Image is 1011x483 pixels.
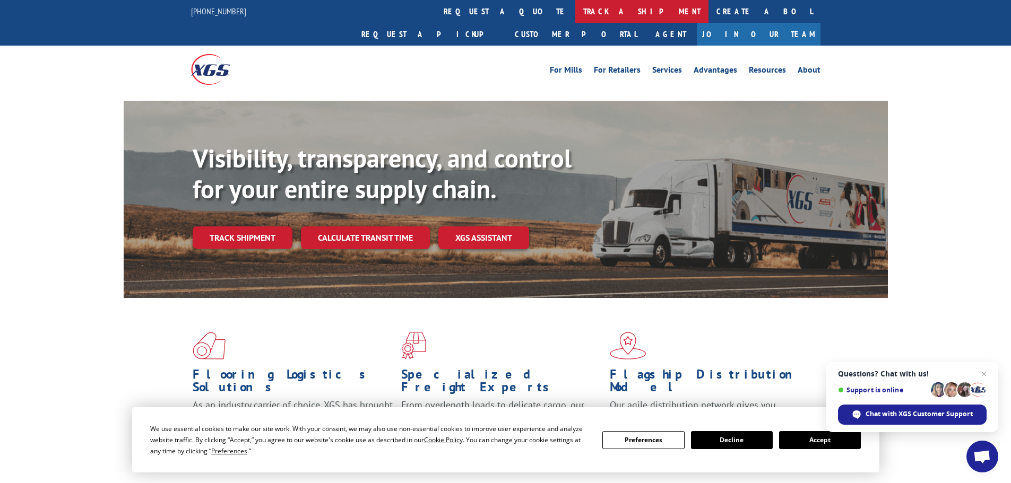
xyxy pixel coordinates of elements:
a: Agent [645,23,697,46]
button: Accept [779,431,861,449]
b: Visibility, transparency, and control for your entire supply chain. [193,142,572,205]
a: Customer Portal [507,23,645,46]
span: Our agile distribution network gives you nationwide inventory management on demand. [610,399,805,424]
span: Close chat [978,367,990,380]
a: Services [652,66,682,77]
h1: Flooring Logistics Solutions [193,368,393,399]
a: XGS ASSISTANT [438,226,529,249]
a: Resources [749,66,786,77]
a: [PHONE_NUMBER] [191,6,246,16]
div: We use essential cookies to make our site work. With your consent, we may also use non-essential ... [150,423,590,456]
span: Questions? Chat with us! [838,370,987,378]
p: From overlength loads to delicate cargo, our experienced staff knows the best way to move your fr... [401,399,602,446]
img: xgs-icon-total-supply-chain-intelligence-red [193,332,226,359]
h1: Specialized Freight Experts [401,368,602,399]
a: Calculate transit time [301,226,430,249]
button: Preferences [602,431,684,449]
img: xgs-icon-focused-on-flooring-red [401,332,426,359]
div: Open chat [966,441,998,472]
h1: Flagship Distribution Model [610,368,810,399]
span: Cookie Policy [424,435,463,444]
span: Support is online [838,386,927,394]
a: For Retailers [594,66,641,77]
span: As an industry carrier of choice, XGS has brought innovation and dedication to flooring logistics... [193,399,393,436]
a: Request a pickup [353,23,507,46]
div: Chat with XGS Customer Support [838,405,987,425]
a: Track shipment [193,226,292,249]
a: Join Our Team [697,23,820,46]
a: For Mills [550,66,582,77]
span: Chat with XGS Customer Support [866,409,973,419]
div: Cookie Consent Prompt [132,407,879,472]
span: Preferences [211,446,247,455]
button: Decline [691,431,773,449]
a: Advantages [694,66,737,77]
a: About [798,66,820,77]
img: xgs-icon-flagship-distribution-model-red [610,332,646,359]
